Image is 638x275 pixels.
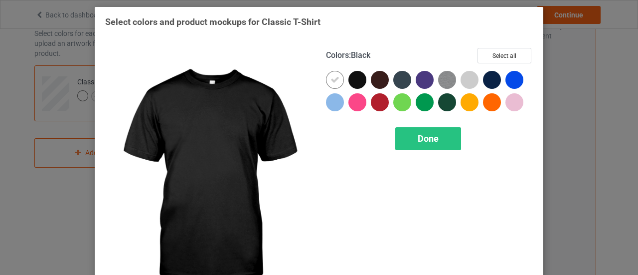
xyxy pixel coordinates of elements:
h4: : [326,50,370,61]
img: heather_texture.png [438,71,456,89]
span: Colors [326,50,349,60]
span: Done [418,133,439,144]
button: Select all [478,48,531,63]
span: Black [351,50,370,60]
span: Select colors and product mockups for Classic T-Shirt [105,16,320,27]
